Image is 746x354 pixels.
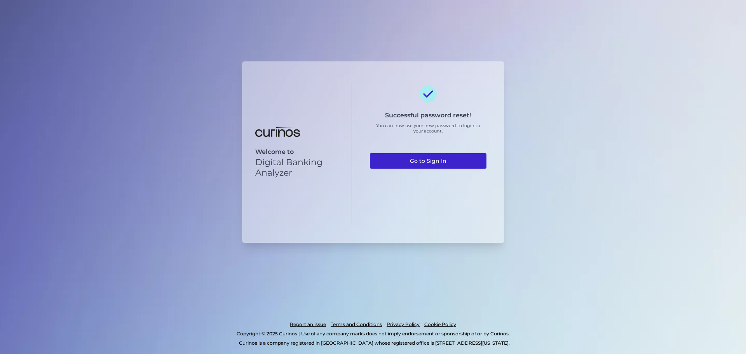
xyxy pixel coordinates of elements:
a: Cookie Policy [424,320,456,329]
a: Privacy Policy [387,320,420,329]
p: You can now use your new password to login to your account. [370,123,486,134]
p: Curinos is a company registered in [GEOGRAPHIC_DATA] whose registered office is [STREET_ADDRESS][... [40,338,708,348]
p: Digital Banking Analyzer [255,157,339,178]
h3: Successful password reset! [385,112,471,119]
a: Go to Sign In [370,153,486,169]
p: Copyright © 2025 Curinos | Use of any company marks does not imply endorsement or sponsorship of ... [38,329,708,338]
a: Terms and Conditions [331,320,382,329]
a: Report an issue [290,320,326,329]
img: Digital Banking Analyzer [255,127,300,137]
p: Welcome to [255,148,339,155]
